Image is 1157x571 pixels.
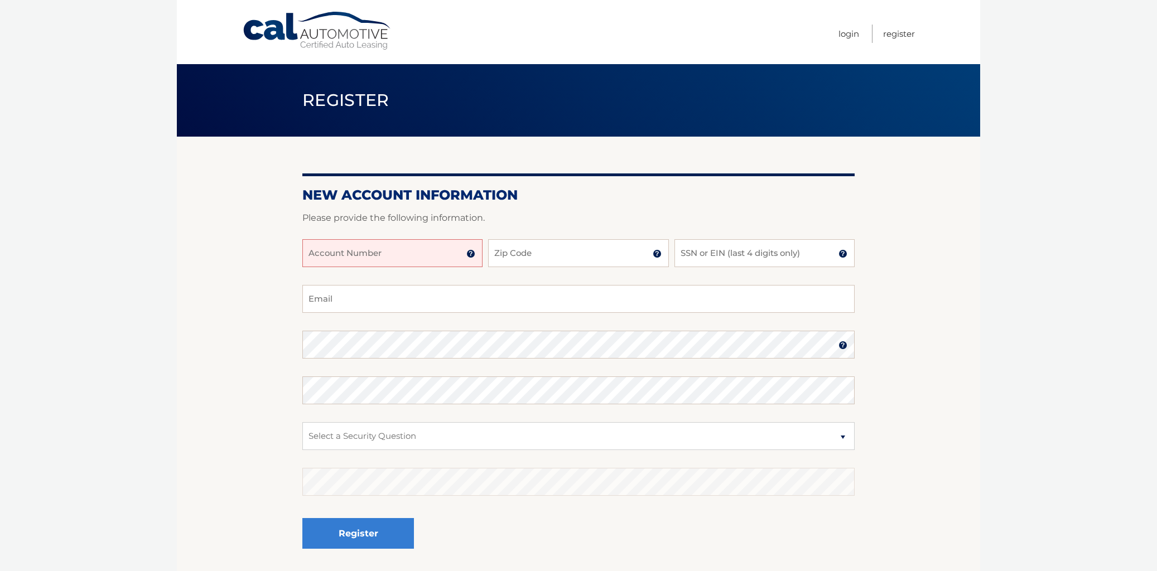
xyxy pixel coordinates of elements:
[302,187,855,204] h2: New Account Information
[653,249,662,258] img: tooltip.svg
[838,249,847,258] img: tooltip.svg
[488,239,668,267] input: Zip Code
[838,25,859,43] a: Login
[466,249,475,258] img: tooltip.svg
[302,90,389,110] span: Register
[838,341,847,350] img: tooltip.svg
[302,239,483,267] input: Account Number
[302,285,855,313] input: Email
[883,25,915,43] a: Register
[302,518,414,549] button: Register
[674,239,855,267] input: SSN or EIN (last 4 digits only)
[242,11,393,51] a: Cal Automotive
[302,210,855,226] p: Please provide the following information.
